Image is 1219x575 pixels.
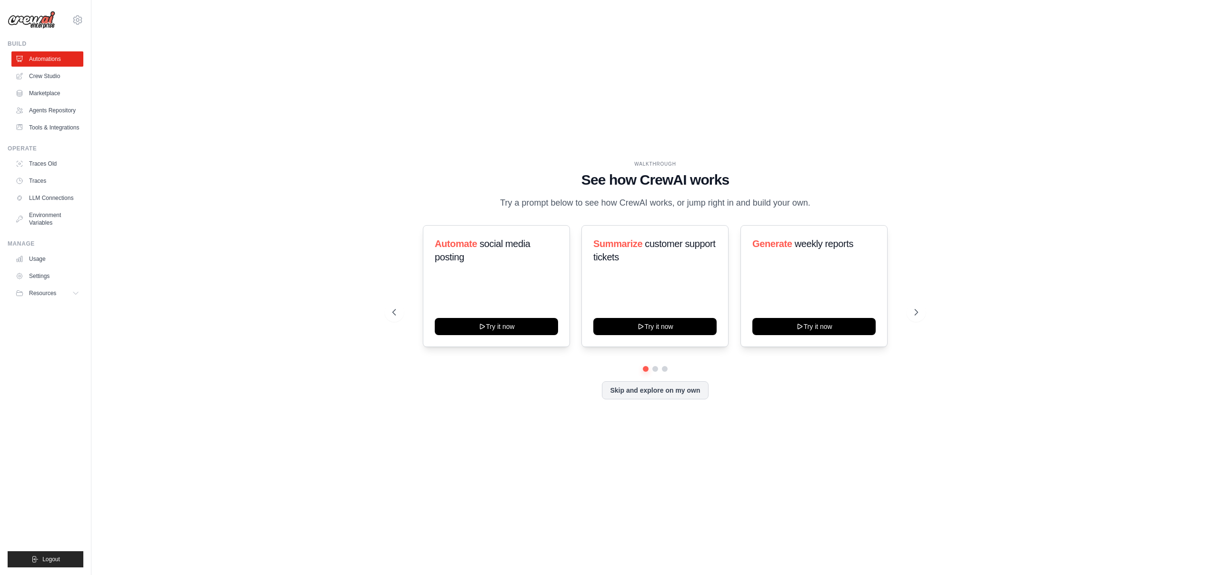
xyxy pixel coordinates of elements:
img: Logo [8,11,55,29]
span: weekly reports [794,238,853,249]
span: customer support tickets [593,238,715,262]
button: Resources [11,286,83,301]
span: social media posting [435,238,530,262]
a: Usage [11,251,83,267]
a: Settings [11,268,83,284]
span: Automate [435,238,477,249]
button: Try it now [752,318,876,335]
button: Try it now [435,318,558,335]
div: Build [8,40,83,48]
a: Agents Repository [11,103,83,118]
span: Resources [29,289,56,297]
a: Traces [11,173,83,188]
button: Logout [8,551,83,567]
div: WALKTHROUGH [392,160,918,168]
a: Crew Studio [11,69,83,84]
a: Marketplace [11,86,83,101]
button: Try it now [593,318,717,335]
span: Logout [42,555,60,563]
h1: See how CrewAI works [392,171,918,188]
a: LLM Connections [11,190,83,206]
button: Skip and explore on my own [602,381,708,399]
p: Try a prompt below to see how CrewAI works, or jump right in and build your own. [495,196,815,210]
a: Automations [11,51,83,67]
a: Tools & Integrations [11,120,83,135]
a: Traces Old [11,156,83,171]
span: Summarize [593,238,642,249]
span: Generate [752,238,792,249]
div: Manage [8,240,83,248]
a: Environment Variables [11,208,83,230]
div: Operate [8,145,83,152]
